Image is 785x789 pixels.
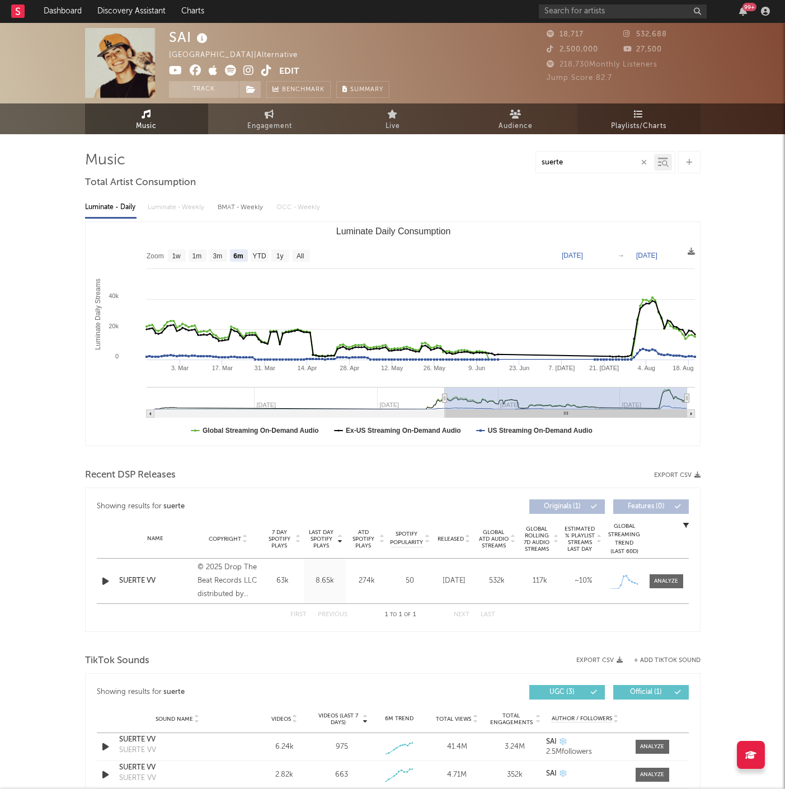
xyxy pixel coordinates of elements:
[265,575,301,587] div: 63k
[546,770,567,777] strong: SAI ❄️
[373,715,425,723] div: 6M Trend
[119,575,192,587] div: SUERTE VV
[499,120,533,133] span: Audience
[336,741,348,753] div: 975
[349,575,385,587] div: 274k
[618,252,624,259] text: →
[454,103,577,134] a: Audience
[431,769,483,781] div: 4.71M
[673,365,693,371] text: 18. Aug
[487,427,592,434] text: US Streaming On-Demand Audio
[350,87,383,93] span: Summary
[331,103,454,134] a: Live
[266,81,331,98] a: Benchmark
[468,365,485,371] text: 9. Jun
[85,198,137,217] div: Luminate - Daily
[391,575,430,587] div: 50
[546,748,624,756] div: 2.5M followers
[218,198,265,217] div: BMAT - Weekly
[623,46,662,53] span: 27,500
[265,529,294,549] span: 7 Day Spotify Plays
[297,252,304,260] text: All
[623,658,701,664] button: + Add TikTok Sound
[307,575,343,587] div: 8.65k
[119,535,192,543] div: Name
[435,575,473,587] div: [DATE]
[547,46,598,53] span: 2,500,000
[739,7,747,16] button: 99+
[318,612,347,618] button: Previous
[169,49,311,62] div: [GEOGRAPHIC_DATA] | Alternative
[390,612,397,617] span: to
[276,252,283,260] text: 1y
[271,716,291,722] span: Videos
[85,103,208,134] a: Music
[436,716,471,722] span: Total Views
[438,536,464,542] span: Released
[488,769,540,781] div: 352k
[85,654,149,668] span: TikTok Sounds
[521,526,552,552] span: Global Rolling 7D Audio Streams
[481,612,495,618] button: Last
[258,769,311,781] div: 2.82k
[172,252,181,260] text: 1w
[349,529,378,549] span: ATD Spotify Plays
[316,712,361,726] span: Videos (last 7 days)
[198,561,258,601] div: © 2025 Drop The Beat Records LLC distributed by Warner Music Latina Inc.
[509,365,529,371] text: 23. Jun
[478,575,516,587] div: 532k
[621,689,672,696] span: Official ( 1 )
[297,365,317,371] text: 14. Apr
[454,612,469,618] button: Next
[488,741,540,753] div: 3.24M
[86,222,701,446] svg: Luminate Daily Consumption
[576,657,623,664] button: Export CSV
[213,252,222,260] text: 3m
[254,365,275,371] text: 31. Mar
[546,770,624,778] a: SAI ❄️
[546,738,624,746] a: SAI ❄️
[539,4,707,18] input: Search for artists
[119,762,236,773] a: SUERTE VV
[634,658,701,664] button: + Add TikTok Sound
[85,469,176,482] span: Recent DSP Releases
[380,365,403,371] text: 12. May
[335,769,348,781] div: 663
[119,745,156,756] div: SUERTE VV
[742,3,756,11] div: 99 +
[252,252,266,260] text: YTD
[565,575,602,587] div: ~ 10 %
[85,176,196,190] span: Total Artist Consumption
[290,612,307,618] button: First
[589,365,619,371] text: 21. [DATE]
[386,120,400,133] span: Live
[390,530,423,547] span: Spotify Popularity
[613,499,689,514] button: Features(0)
[258,741,311,753] div: 6.24k
[548,365,575,371] text: 7. [DATE]
[346,427,461,434] text: Ex-US Streaming On-Demand Audio
[119,773,156,784] div: SUERTE VV
[169,81,239,98] button: Track
[163,686,185,699] div: suerte
[546,738,567,745] strong: SAI ❄️
[637,365,655,371] text: 4. Aug
[537,689,588,696] span: UGC ( 3 )
[423,365,445,371] text: 26. May
[636,252,657,259] text: [DATE]
[192,252,201,260] text: 1m
[171,365,189,371] text: 3. Mar
[119,734,236,745] a: SUERTE VV
[478,529,509,549] span: Global ATD Audio Streams
[488,712,534,726] span: Total Engagements
[209,536,241,542] span: Copyright
[613,685,689,700] button: Official(1)
[370,608,431,622] div: 1 1 1
[431,741,483,753] div: 41.4M
[529,685,605,700] button: UGC(3)
[233,252,243,260] text: 6m
[340,365,359,371] text: 28. Apr
[536,158,654,167] input: Search by song name or URL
